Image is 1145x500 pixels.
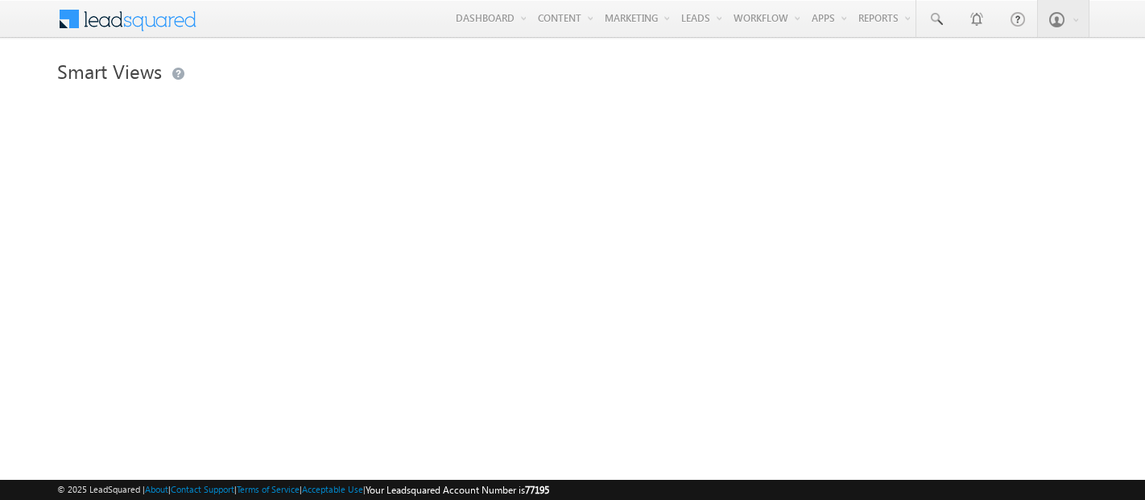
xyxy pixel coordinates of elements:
a: Contact Support [171,484,234,494]
a: Acceptable Use [302,484,363,494]
a: Terms of Service [237,484,300,494]
span: Your Leadsquared Account Number is [366,484,549,496]
span: © 2025 LeadSquared | | | | | [57,482,549,498]
span: 77195 [525,484,549,496]
a: About [145,484,168,494]
span: Smart Views [57,58,162,84]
